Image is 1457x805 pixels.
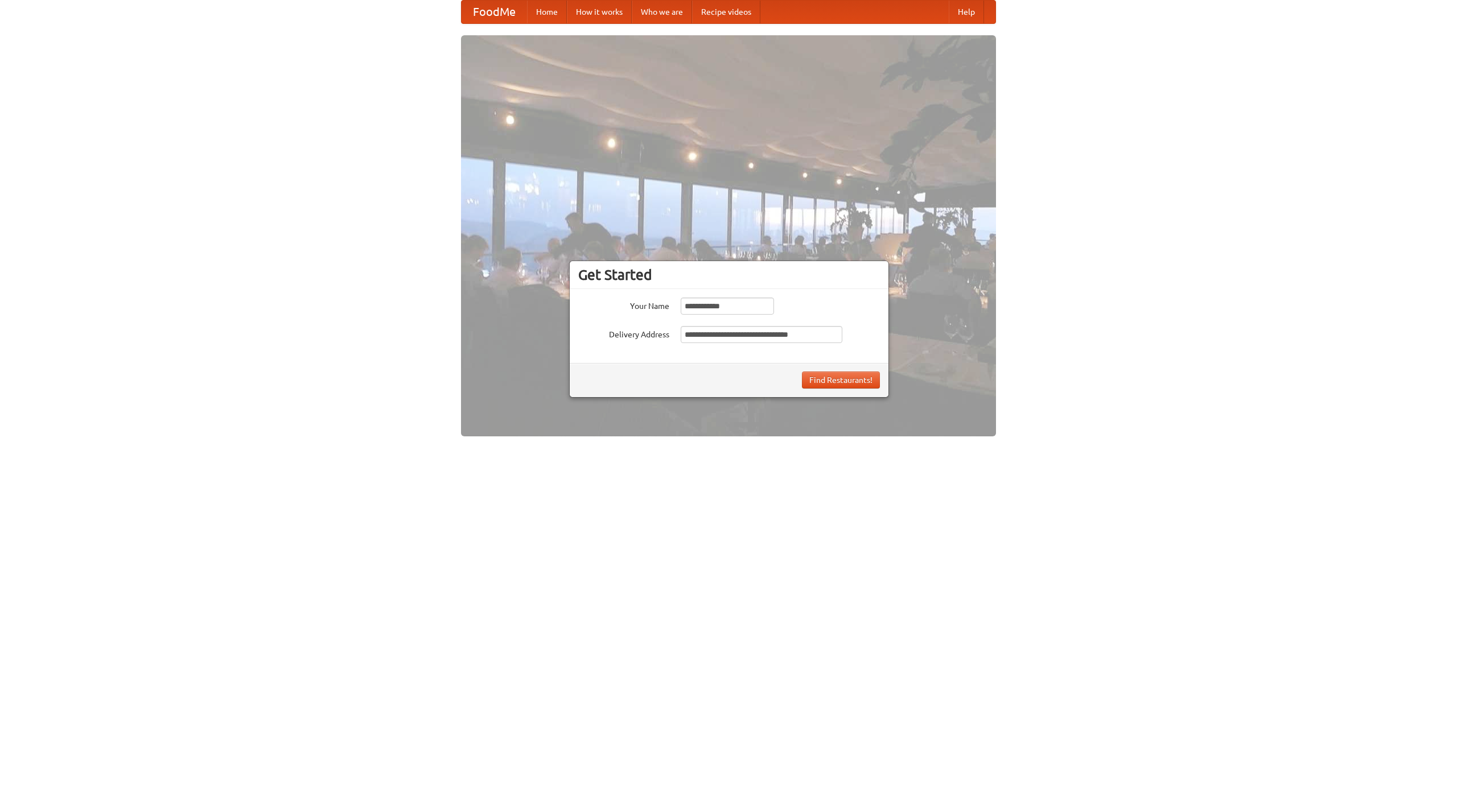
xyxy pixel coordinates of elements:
a: Recipe videos [692,1,760,23]
a: FoodMe [462,1,527,23]
a: Help [949,1,984,23]
h3: Get Started [578,266,880,283]
a: How it works [567,1,632,23]
a: Home [527,1,567,23]
label: Your Name [578,298,669,312]
label: Delivery Address [578,326,669,340]
button: Find Restaurants! [802,371,880,389]
a: Who we are [632,1,692,23]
